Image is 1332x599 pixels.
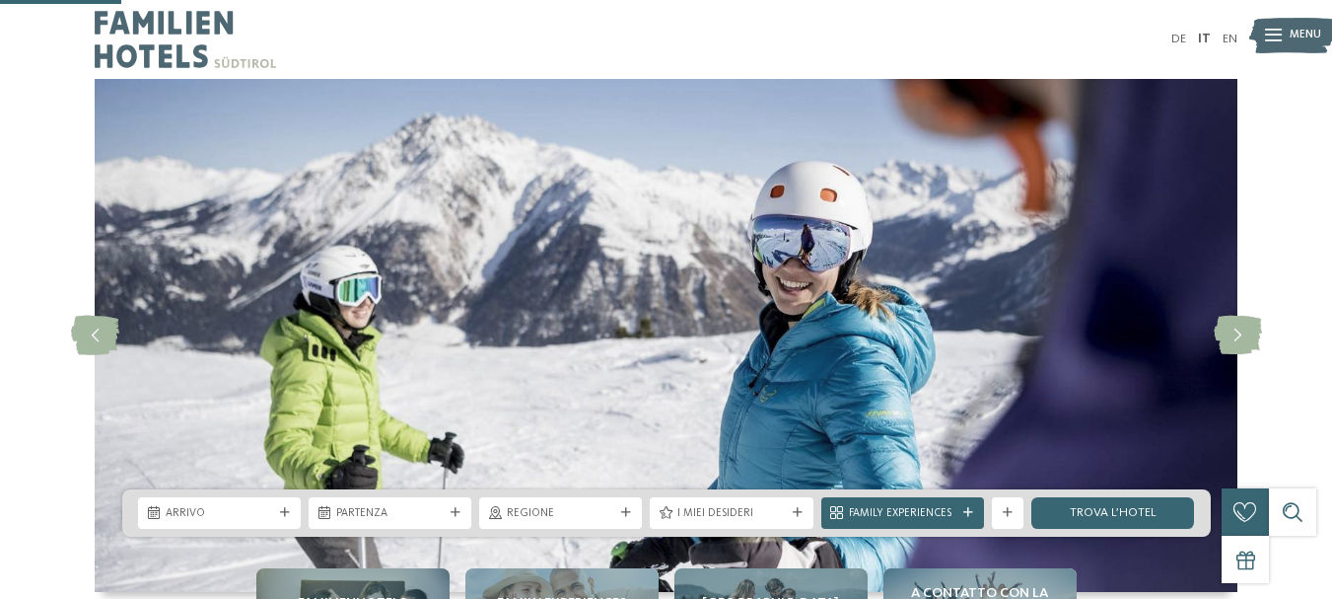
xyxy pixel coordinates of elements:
img: Hotel sulle piste da sci per bambini: divertimento senza confini [95,79,1237,592]
span: Menu [1290,28,1321,43]
span: Family Experiences [849,506,956,522]
a: IT [1198,33,1211,45]
span: Regione [507,506,614,522]
span: I miei desideri [677,506,785,522]
span: Arrivo [166,506,273,522]
span: Partenza [336,506,444,522]
a: trova l’hotel [1031,497,1194,529]
a: DE [1171,33,1186,45]
a: EN [1223,33,1237,45]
